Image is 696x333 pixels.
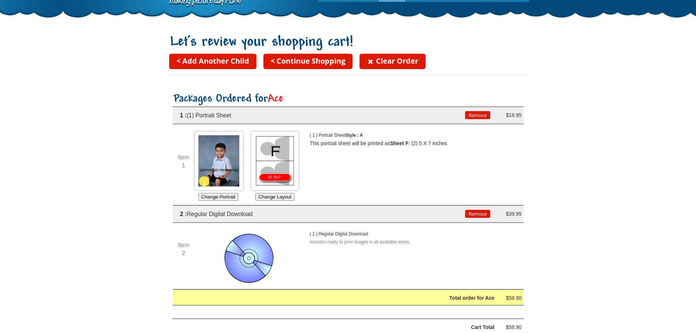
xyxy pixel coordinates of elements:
div: Regular Digital Download [173,209,465,219]
div: Choose which Layout you would like for this Portrait Sheet [251,132,299,201]
span: 1 : [180,112,187,118]
button: Remove [465,210,490,218]
div: Remove [465,209,487,219]
div: $58.90 [500,323,522,332]
div: Item 1 [173,154,195,169]
span: Style : A [346,133,363,138]
div: Remove [465,111,487,120]
span: 2 : [180,211,187,217]
button: Remove [465,111,490,119]
p: This portrait sheet will be printed as : (2) 5 X 7 inches [310,140,511,148]
img: Choose Layout [251,132,298,190]
a: < Add Another Child [169,54,256,69]
img: Choose Image *1979_0015a*1979 [195,132,243,190]
p: Includes ready to print images in all available styles. [310,238,511,246]
h2: Packages Ordered for [173,93,524,106]
p: ( 1 ) Portrait Sheet [310,132,383,140]
span: Ace [268,93,284,105]
a: < Continue Shopping [263,54,353,69]
div: $58.90 [500,294,522,303]
button: Change Portrait [198,193,238,201]
img: item image [222,230,277,285]
p: ( 1 ) Regular Digital Download [310,230,383,238]
div: Cart Total [191,323,495,332]
a: Clear Order [360,54,426,69]
div: Choose which Image you'd like to use for this Portrait Sheet [195,132,242,201]
div: $18.95 [500,111,522,120]
button: Change Layout [255,193,294,201]
div: Item 2 [173,241,195,257]
b: Sheet F [390,140,409,146]
h1: Let’s review your shopping cart! [169,34,527,51]
div: (1) Portrait Sheet [173,111,465,120]
div: $39.95 [500,209,522,219]
div: Total order for Ace [191,294,495,303]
